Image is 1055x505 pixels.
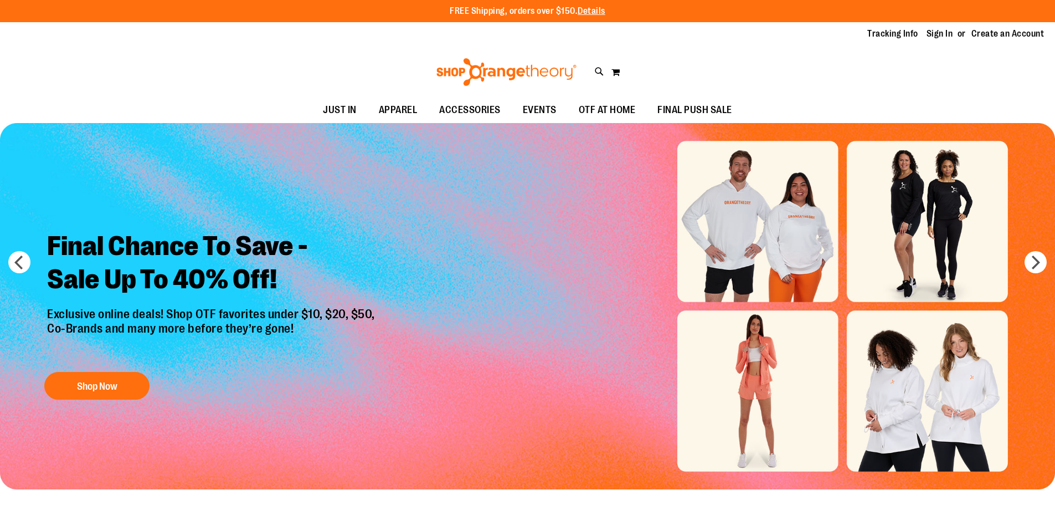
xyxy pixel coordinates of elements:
p: Exclusive online deals! Shop OTF favorites under $10, $20, $50, Co-Brands and many more before th... [39,307,386,361]
a: EVENTS [512,98,568,123]
a: FINAL PUSH SALE [646,98,743,123]
a: APPAREL [368,98,429,123]
a: OTF AT HOME [568,98,647,123]
a: ACCESSORIES [428,98,512,123]
span: ACCESSORIES [439,98,501,123]
h2: Final Chance To Save - Sale Up To 40% Off! [39,221,386,307]
a: Final Chance To Save -Sale Up To 40% Off! Exclusive online deals! Shop OTF favorites under $10, $... [39,221,386,406]
button: next [1025,251,1047,273]
a: Details [578,6,605,16]
p: FREE Shipping, orders over $150. [450,5,605,18]
a: Create an Account [971,28,1044,40]
a: Tracking Info [867,28,918,40]
button: prev [8,251,30,273]
a: Sign In [927,28,953,40]
button: Shop Now [44,372,150,400]
img: Shop Orangetheory [435,58,578,86]
span: EVENTS [523,98,557,123]
span: JUST IN [323,98,357,123]
a: JUST IN [312,98,368,123]
span: FINAL PUSH SALE [657,98,732,123]
span: OTF AT HOME [579,98,636,123]
span: APPAREL [379,98,418,123]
